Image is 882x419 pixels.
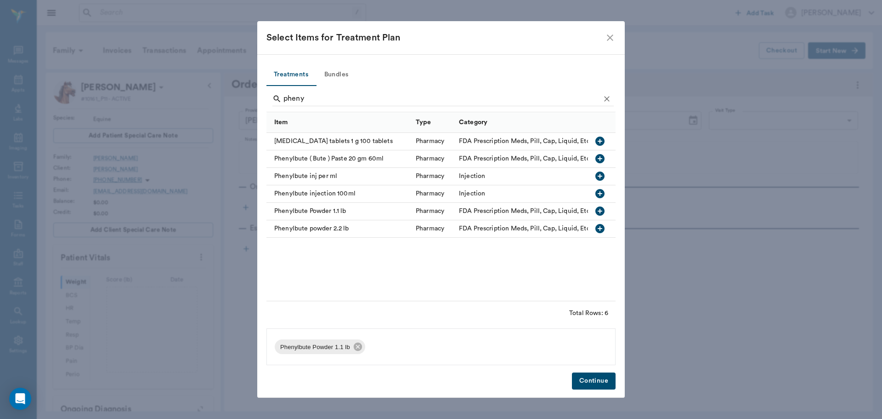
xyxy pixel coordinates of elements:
div: Phenylbute injection 100ml [266,185,411,203]
div: Phenylbute inj per ml [266,168,411,185]
div: Type [411,112,454,132]
div: Open Intercom Messenger [9,388,31,410]
div: Pharmacy [416,137,444,146]
div: FDA Prescription Meds, Pill, Cap, Liquid, Etc. [459,137,592,146]
div: Injection [459,189,485,198]
div: Category [454,112,627,132]
div: Pharmacy [416,207,444,216]
button: close [605,32,616,43]
div: Phenylbute powder 2.2 lb [266,220,411,238]
div: FDA Prescription Meds, Pill, Cap, Liquid, Etc. [459,207,592,216]
button: Clear [600,92,614,106]
div: Item [266,112,411,132]
div: [MEDICAL_DATA] tablets 1 g 100 tablets [266,133,411,150]
div: FDA Prescription Meds, Pill, Cap, Liquid, Etc. [459,154,592,163]
div: Type [416,109,431,135]
button: Continue [572,373,616,390]
div: Item [274,109,288,135]
span: Phenylbute Powder 1.1 lb [275,343,356,352]
div: Category [459,109,487,135]
div: Injection [459,172,485,181]
div: Phenylbute ( Bute ) Paste 20 gm 60ml [266,150,411,168]
div: Total Rows: 6 [569,309,608,318]
div: Pharmacy [416,224,444,233]
div: Pharmacy [416,189,444,198]
button: Treatments [266,64,316,86]
div: Select Items for Treatment Plan [266,30,605,45]
button: Bundles [316,64,357,86]
div: Search [272,92,614,108]
div: FDA Prescription Meds, Pill, Cap, Liquid, Etc. [459,224,592,233]
div: Pharmacy [416,172,444,181]
div: Phenylbute Powder 1.1 lb [266,203,411,220]
div: Pharmacy [416,154,444,163]
div: Phenylbute Powder 1.1 lb [275,339,365,354]
input: Find a treatment [283,92,600,106]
